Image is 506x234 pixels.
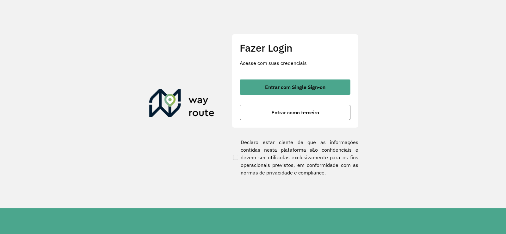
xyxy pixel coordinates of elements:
[265,85,325,90] span: Entrar com Single Sign-on
[271,110,319,115] span: Entrar como terceiro
[240,105,350,120] button: button
[240,59,350,67] p: Acesse com suas credenciais
[232,138,358,176] label: Declaro estar ciente de que as informações contidas nesta plataforma são confidenciais e devem se...
[240,42,350,54] h2: Fazer Login
[149,89,214,120] img: Roteirizador AmbevTech
[240,79,350,95] button: button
